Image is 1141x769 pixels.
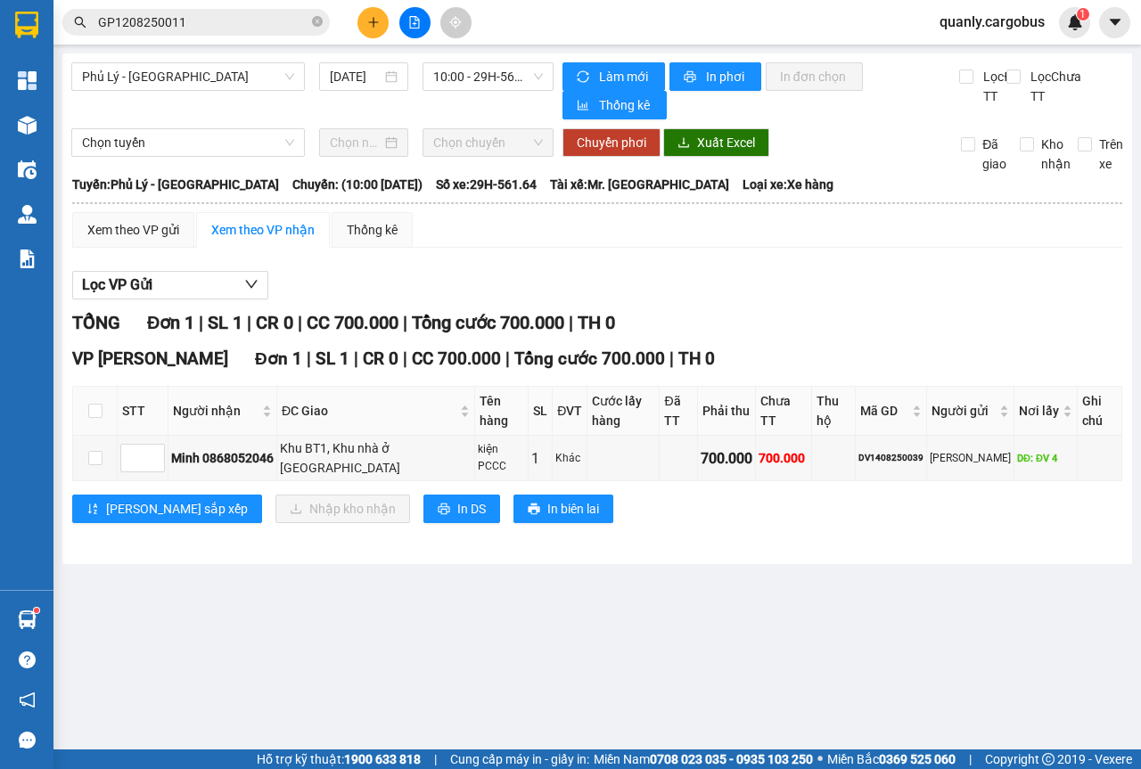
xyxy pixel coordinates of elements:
[553,387,587,436] th: ĐVT
[827,749,956,769] span: Miền Bắc
[531,447,549,470] div: 1
[449,16,462,29] span: aim
[860,401,908,421] span: Mã GD
[171,448,274,468] div: Minh 0868052046
[759,448,809,468] div: 700.000
[975,135,1014,174] span: Đã giao
[15,12,38,38] img: logo-vxr
[18,71,37,90] img: dashboard-icon
[423,495,500,523] button: printerIn DS
[450,749,589,769] span: Cung cấp máy in - giấy in:
[756,387,812,436] th: Chưa TT
[529,387,553,436] th: SL
[354,348,358,369] span: |
[562,91,667,119] button: bar-chartThống kê
[594,749,813,769] span: Miền Nam
[87,220,179,240] div: Xem theo VP gửi
[298,312,302,333] span: |
[650,752,813,766] strong: 0708 023 035 - 0935 103 250
[18,610,37,629] img: warehouse-icon
[569,312,573,333] span: |
[550,175,729,194] span: Tài xế: Mr. [GEOGRAPHIC_DATA]
[72,312,120,333] span: TỔNG
[19,691,36,708] span: notification
[577,70,592,85] span: sync
[1078,387,1122,436] th: Ghi chú
[812,387,856,436] th: Thu hộ
[330,133,382,152] input: Chọn ngày
[1019,401,1059,421] span: Nơi lấy
[547,499,599,519] span: In biên lai
[74,16,86,29] span: search
[72,177,279,192] b: Tuyến: Phủ Lý - [GEOGRAPHIC_DATA]
[599,67,651,86] span: Làm mới
[347,220,398,240] div: Thống kê
[1067,14,1083,30] img: icon-new-feature
[669,62,761,91] button: printerIn phơi
[505,348,510,369] span: |
[660,387,697,436] th: Đã TT
[344,752,421,766] strong: 1900 633 818
[1017,451,1074,466] div: DĐ: ĐV 4
[701,447,752,470] div: 700.000
[1034,135,1078,174] span: Kho nhận
[1079,8,1086,20] span: 1
[82,274,152,296] span: Lọc VP Gửi
[1092,135,1130,174] span: Trên xe
[292,175,423,194] span: Chuyến: (10:00 [DATE])
[173,401,259,421] span: Người nhận
[976,67,1022,106] span: Lọc Đã TT
[18,160,37,179] img: warehouse-icon
[677,136,690,151] span: download
[697,133,755,152] span: Xuất Excel
[436,175,537,194] span: Số xe: 29H-561.64
[856,436,927,481] td: DV1408250039
[457,499,486,519] span: In DS
[403,348,407,369] span: |
[18,250,37,268] img: solution-icon
[587,387,660,436] th: Cước lấy hàng
[199,312,203,333] span: |
[562,62,665,91] button: syncLàm mới
[18,116,37,135] img: warehouse-icon
[663,128,769,157] button: downloadXuất Excel
[528,503,540,517] span: printer
[684,70,699,85] span: printer
[440,7,472,38] button: aim
[255,348,302,369] span: Đơn 1
[1042,753,1055,765] span: copyright
[577,99,592,113] span: bar-chart
[434,749,437,769] span: |
[244,277,259,291] span: down
[98,12,308,32] input: Tìm tên, số ĐT hoặc mã đơn
[678,348,715,369] span: TH 0
[932,401,996,421] span: Người gửi
[403,312,407,333] span: |
[743,175,833,194] span: Loại xe: Xe hàng
[211,220,315,240] div: Xem theo VP nhận
[478,441,525,475] div: kiện PCCC
[72,495,262,523] button: sort-ascending[PERSON_NAME] sắp xếp
[412,312,564,333] span: Tổng cước 700.000
[18,205,37,224] img: warehouse-icon
[247,312,251,333] span: |
[925,11,1059,33] span: quanly.cargobus
[412,348,501,369] span: CC 700.000
[282,401,456,421] span: ĐC Giao
[72,348,228,369] span: VP [PERSON_NAME]
[433,129,542,156] span: Chọn chuyến
[766,62,863,91] button: In đơn chọn
[82,129,294,156] span: Chọn tuyến
[330,67,382,86] input: 14/08/2025
[19,732,36,749] span: message
[514,348,665,369] span: Tổng cước 700.000
[34,608,39,613] sup: 1
[312,16,323,27] span: close-circle
[578,312,615,333] span: TH 0
[106,499,248,519] span: [PERSON_NAME] sắp xếp
[72,271,268,299] button: Lọc VP Gửi
[555,450,584,467] div: Khác
[307,348,311,369] span: |
[969,749,972,769] span: |
[312,14,323,31] span: close-circle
